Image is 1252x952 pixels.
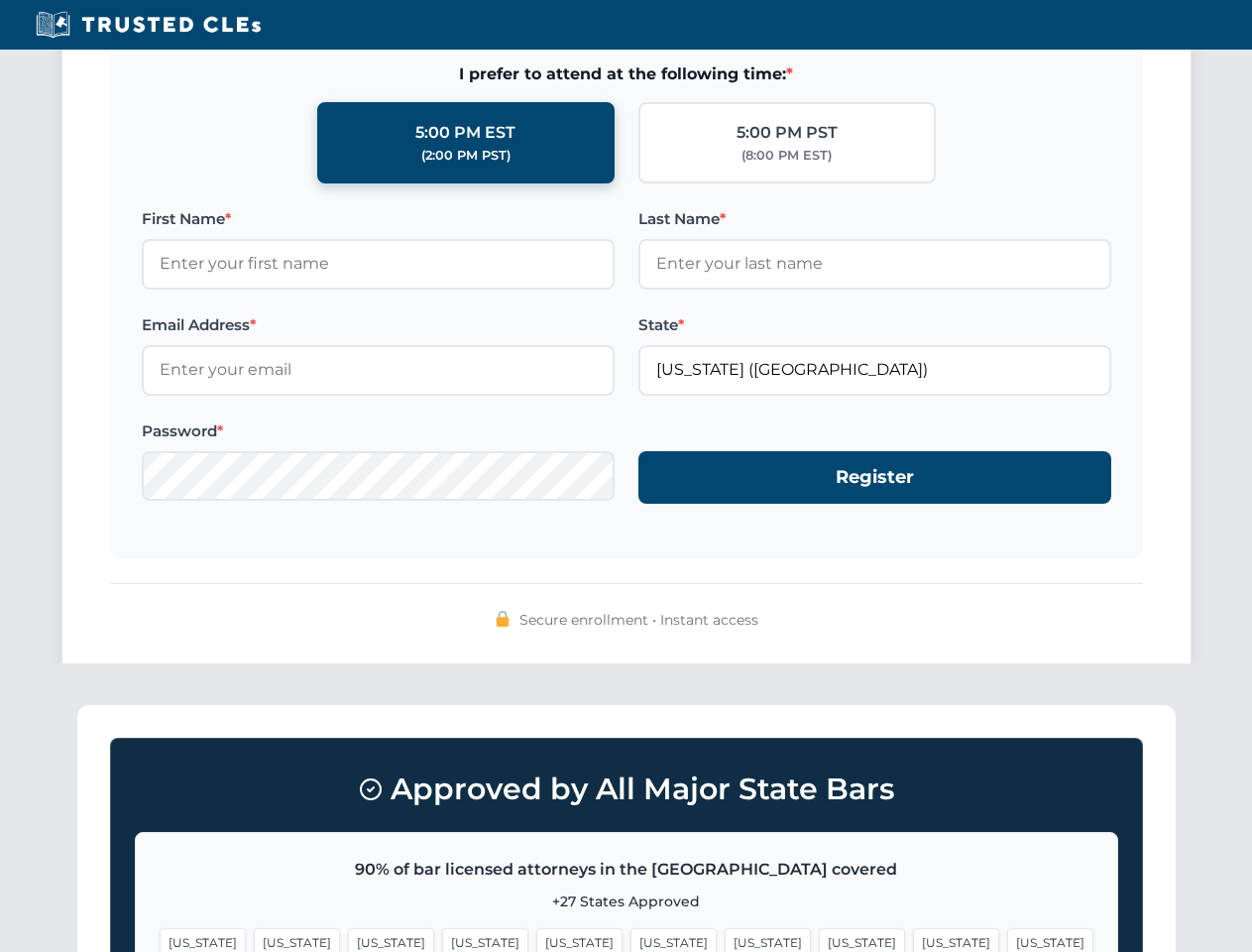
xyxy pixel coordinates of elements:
[519,609,758,631] span: Secure enrollment • Instant access
[638,207,1111,231] label: Last Name
[142,313,615,337] label: Email Address
[160,857,1093,883] p: 90% of bar licensed attorneys in the [GEOGRAPHIC_DATA] covered
[142,61,1111,87] span: I prefer to attend at the following time:
[142,239,615,289] input: Enter your first name
[638,239,1111,289] input: Enter your last name
[638,451,1111,504] button: Register
[638,345,1111,395] input: Florida (FL)
[142,419,615,443] label: Password
[415,120,515,146] div: 5:00 PM EST
[421,146,511,166] div: (2:00 PM PST)
[737,120,838,146] div: 5:00 PM PST
[495,611,511,627] img: 🔒
[142,345,615,395] input: Enter your email
[135,763,1118,816] h3: Approved by All Major State Bars
[638,313,1111,337] label: State
[30,10,267,40] img: Trusted CLEs
[142,207,615,231] label: First Name
[741,146,832,166] div: (8:00 PM EST)
[160,891,1093,912] p: +27 States Approved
